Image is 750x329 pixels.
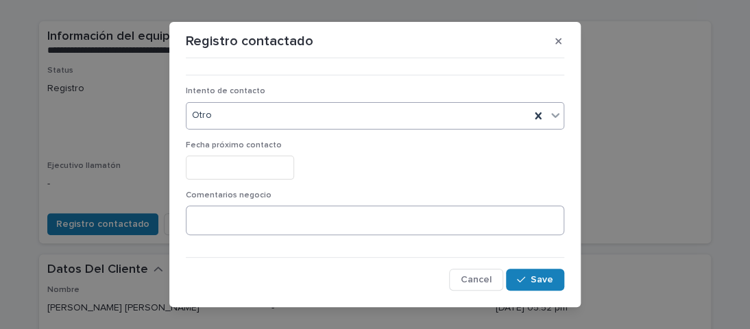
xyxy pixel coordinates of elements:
span: Cancel [461,275,492,284]
span: Comentarios negocio [186,191,271,199]
span: Save [531,275,553,284]
span: Intento de contacto [186,87,265,95]
span: Fecha próximo contacto [186,141,282,149]
button: Save [506,269,564,291]
button: Cancel [449,269,503,291]
span: Otro [192,108,212,123]
p: Registro contactado [186,33,313,49]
